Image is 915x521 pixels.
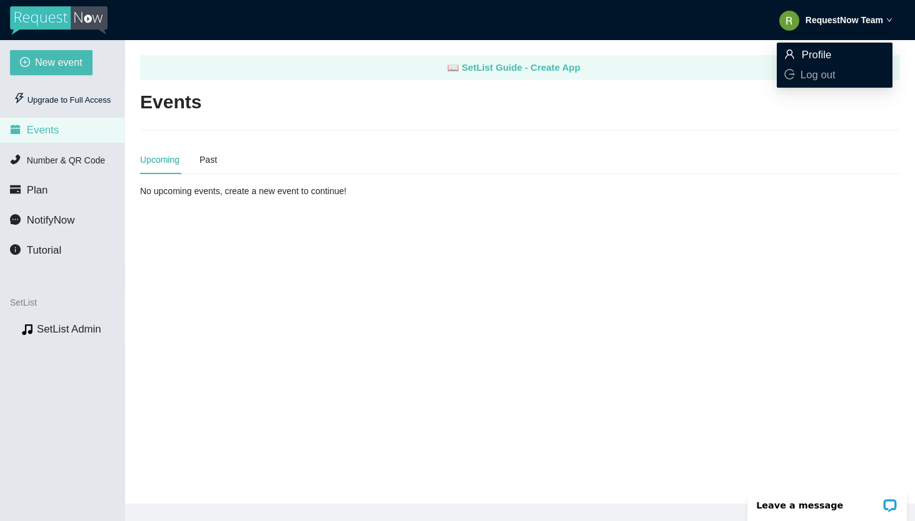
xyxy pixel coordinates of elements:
[140,90,201,115] h2: Events
[27,184,48,196] span: Plan
[806,15,883,25] strong: RequestNow Team
[27,155,105,165] span: Number & QR Code
[10,124,21,135] span: calendar
[801,69,836,81] span: Log out
[140,153,179,167] div: Upcoming
[739,482,915,521] iframe: LiveChat chat widget
[35,54,83,70] span: New event
[14,93,25,104] span: thunderbolt
[140,184,387,198] div: No upcoming events, create a new event to continue!
[10,88,114,113] div: Upgrade to Full Access
[10,244,21,255] span: info-circle
[779,11,799,31] img: ACg8ocKSfqpA0UkQnX2a6qRpK7BaPXmfOaSCtsaBE0_OO00cKITnRQ=s96-c
[10,6,108,35] img: RequestNow
[784,69,795,80] span: logout
[20,57,30,69] span: plus-circle
[10,214,21,225] span: message
[27,124,59,136] span: Events
[10,154,21,165] span: phone
[37,323,101,335] a: SetList Admin
[886,17,892,23] span: down
[10,184,21,195] span: credit-card
[802,49,832,61] span: Profile
[447,62,580,73] a: laptop SetList Guide - Create App
[200,153,217,167] div: Past
[447,62,459,73] span: laptop
[10,50,93,75] button: plus-circleNew event
[784,49,795,59] span: user
[27,214,74,226] span: NotifyNow
[27,244,61,256] span: Tutorial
